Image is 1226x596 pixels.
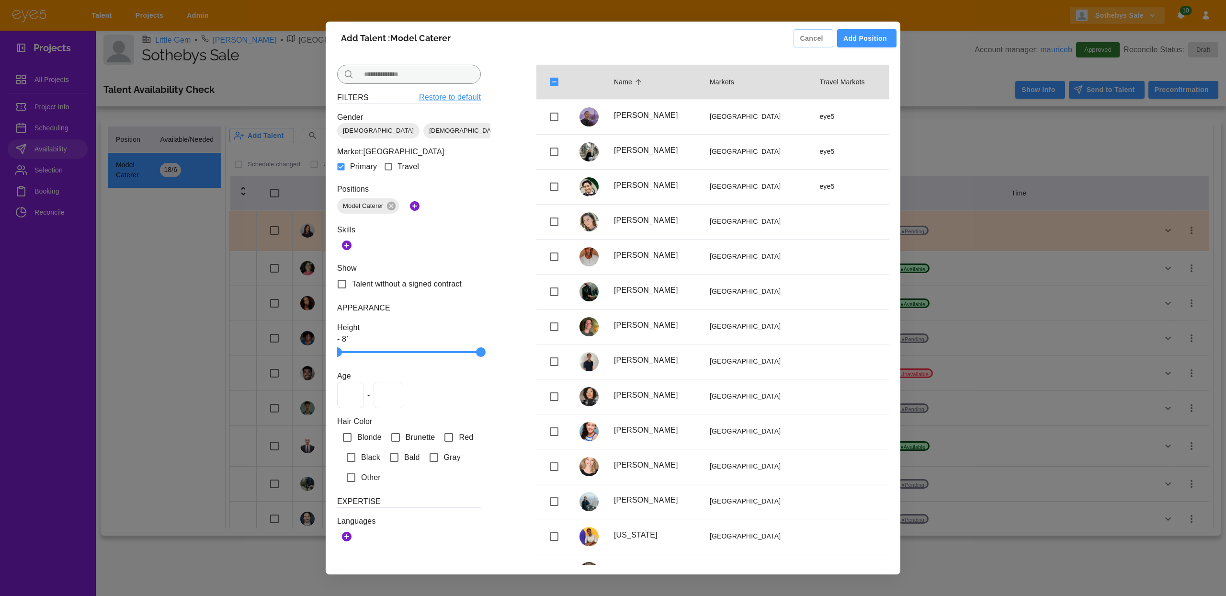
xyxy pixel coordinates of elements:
[337,236,356,255] button: Add Skills
[406,432,435,443] span: Brunette
[350,161,377,172] span: Primary
[419,92,481,103] a: Restore to default
[352,278,462,290] span: Talent without a signed contract
[579,317,599,336] img: Avery Davenport
[579,247,599,266] img: Garrett Turner
[614,390,694,401] p: [PERSON_NAME]
[614,250,694,261] p: [PERSON_NAME]
[702,134,812,169] td: [GEOGRAPHIC_DATA]
[702,65,812,100] th: Markets
[337,527,356,546] button: Add Languages
[337,183,481,195] p: Positions
[702,554,812,589] td: [GEOGRAPHIC_DATA]
[614,355,694,366] p: [PERSON_NAME]
[337,126,420,136] span: [DEMOGRAPHIC_DATA]
[614,320,694,331] p: [PERSON_NAME]
[702,449,812,484] td: [GEOGRAPHIC_DATA]
[337,224,481,236] p: Skills
[361,472,381,483] span: Other
[614,564,694,576] p: [PERSON_NAME]
[702,239,812,274] td: [GEOGRAPHIC_DATA]
[614,145,694,156] p: [PERSON_NAME]
[812,169,889,204] td: eye5
[702,344,812,379] td: [GEOGRAPHIC_DATA]
[337,322,481,333] p: Height
[614,424,694,436] p: [PERSON_NAME]
[337,198,399,214] div: Model Caterer
[404,452,420,463] span: Bald
[702,99,812,134] td: [GEOGRAPHIC_DATA]
[337,370,481,382] p: Age
[794,29,833,48] button: Cancel
[579,107,599,126] img: Naima Marie Bryant
[812,65,889,100] th: Travel Markets
[614,459,694,471] p: [PERSON_NAME]
[337,302,481,314] h6: Appearance
[579,352,599,371] img: Dalen Davis
[837,29,897,48] button: Add Position
[579,527,599,546] img: Tennessee
[337,416,481,427] p: Hair Color
[367,390,370,401] span: -
[812,134,889,169] td: eye5
[357,432,382,443] span: Blonde
[702,204,812,239] td: [GEOGRAPHIC_DATA]
[337,146,481,158] p: Market: [GEOGRAPHIC_DATA]
[337,263,481,274] p: Show
[812,99,889,134] td: eye5
[579,387,599,406] img: Ravoshia Whaley
[337,495,481,508] h6: Expertise
[579,212,599,231] img: Michelle Bochynski
[337,123,420,138] div: [DEMOGRAPHIC_DATA]
[337,201,389,211] span: Model Caterer
[423,126,506,136] span: [DEMOGRAPHIC_DATA]
[405,195,424,217] button: Add Positions
[361,452,380,463] span: Black
[702,309,812,344] td: [GEOGRAPHIC_DATA]
[423,123,506,138] div: [DEMOGRAPHIC_DATA]
[397,161,419,172] span: Travel
[337,112,481,123] p: Gender
[614,76,645,88] span: Name
[614,529,694,541] p: [US_STATE]
[459,432,473,443] span: Red
[702,169,812,204] td: [GEOGRAPHIC_DATA]
[702,414,812,449] td: [GEOGRAPHIC_DATA]
[579,422,599,441] img: Taci Malvo
[579,282,599,301] img: Denis Pon
[337,92,369,103] h6: Filters
[614,110,694,121] p: [PERSON_NAME]
[702,519,812,554] td: [GEOGRAPHIC_DATA]
[702,484,812,519] td: [GEOGRAPHIC_DATA]
[337,333,481,345] p: - 8’
[702,379,812,414] td: [GEOGRAPHIC_DATA]
[702,274,812,309] td: [GEOGRAPHIC_DATA]
[579,457,599,476] img: Christina Pawl
[614,494,694,506] p: [PERSON_NAME]
[579,562,599,581] img: Will Olivera
[444,452,461,463] span: Gray
[614,180,694,191] p: [PERSON_NAME]
[329,25,462,51] h2: Add Talent : Model Caterer
[614,285,694,296] p: [PERSON_NAME]
[614,215,694,226] p: [PERSON_NAME]
[579,177,599,196] img: Xavier Pena
[337,516,481,527] p: Languages
[579,142,599,161] img: natalie Bestland
[579,492,599,511] img: Julieta Brigato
